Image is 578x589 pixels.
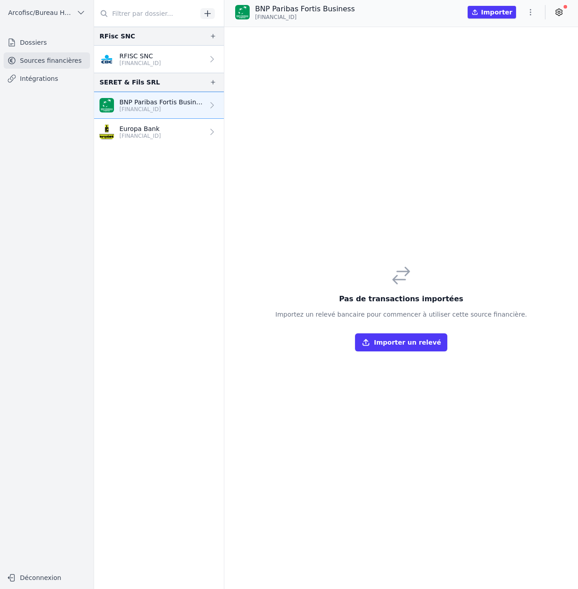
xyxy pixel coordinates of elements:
p: [FINANCIAL_ID] [119,106,204,113]
a: Europa Bank [FINANCIAL_ID] [94,119,224,145]
a: Dossiers [4,34,90,51]
p: Importez un relevé bancaire pour commencer à utiliser cette source financière. [275,310,527,319]
input: Filtrer par dossier... [94,5,197,22]
a: Sources financières [4,52,90,69]
button: Importer [468,6,516,19]
a: Intégrations [4,70,90,87]
p: BNP Paribas Fortis Business [255,4,355,14]
h3: Pas de transactions importées [275,294,527,304]
button: Arcofisc/Bureau Haot [4,5,90,20]
img: BNP_BE_BUSINESS_GEBABEBB.png [235,5,250,19]
div: RFisc SNC [99,31,135,42]
img: BNP_BE_BUSINESS_GEBABEBB.png [99,98,114,112]
p: Europa Bank [119,124,161,133]
a: BNP Paribas Fortis Business [FINANCIAL_ID] [94,92,224,119]
button: Déconnexion [4,570,90,585]
div: SERET & Fils SRL [99,77,160,88]
p: BNP Paribas Fortis Business [119,98,204,107]
img: EUROPA_BANK_EURBBE99XXX.png [99,125,114,139]
img: CBC_CREGBEBB.png [99,52,114,66]
span: [FINANCIAL_ID] [255,14,297,21]
button: Importer un relevé [355,333,447,351]
a: RFISC SNC [FINANCIAL_ID] [94,46,224,73]
p: [FINANCIAL_ID] [119,132,161,140]
p: [FINANCIAL_ID] [119,60,161,67]
span: Arcofisc/Bureau Haot [8,8,73,17]
p: RFISC SNC [119,51,161,61]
